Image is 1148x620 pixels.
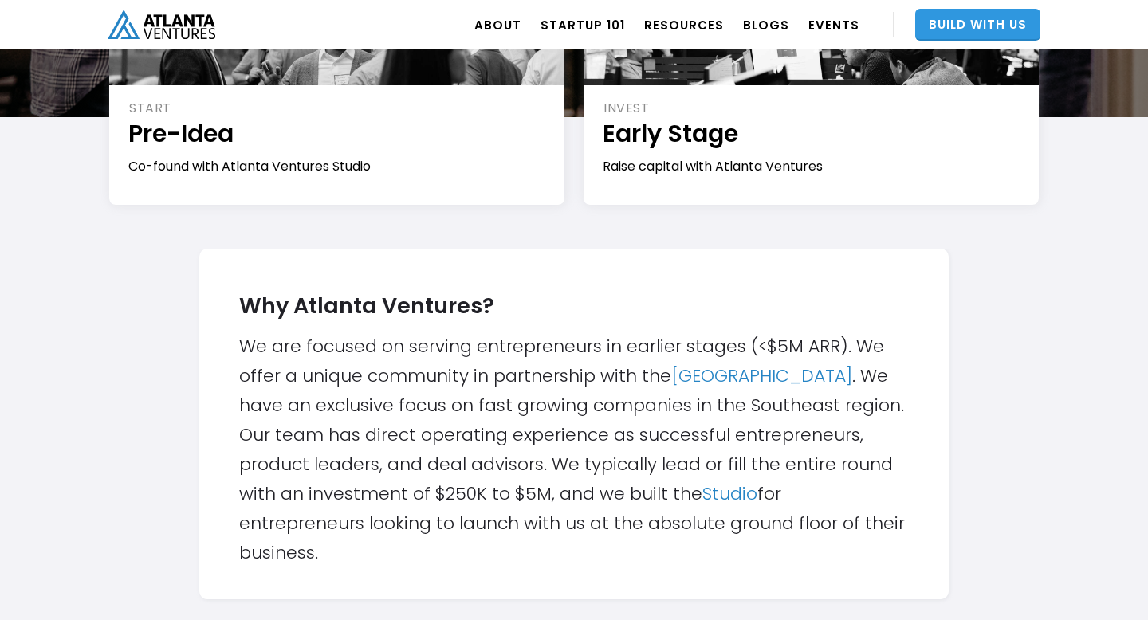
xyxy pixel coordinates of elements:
[915,9,1040,41] a: Build With Us
[109,14,564,205] a: STARTPre-IdeaCo-found with Atlanta Ventures Studio
[743,2,789,47] a: BLOGS
[474,2,521,47] a: ABOUT
[239,281,909,567] div: We are focused on serving entrepreneurs in earlier stages (<$5M ARR). We offer a unique community...
[584,14,1039,205] a: INVESTEarly StageRaise capital with Atlanta Ventures
[808,2,859,47] a: EVENTS
[603,117,1021,150] h1: Early Stage
[541,2,625,47] a: Startup 101
[671,363,852,388] a: [GEOGRAPHIC_DATA]
[239,291,494,320] strong: Why Atlanta Ventures?
[603,100,1021,117] div: INVEST
[128,158,547,175] div: Co-found with Atlanta Ventures Studio
[603,158,1021,175] div: Raise capital with Atlanta Ventures
[702,481,757,506] a: Studio
[644,2,724,47] a: RESOURCES
[128,117,547,150] h1: Pre-Idea
[129,100,547,117] div: START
